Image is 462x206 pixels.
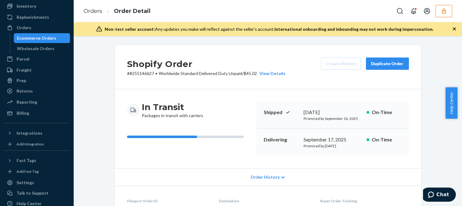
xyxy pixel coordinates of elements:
div: Fast Tags [17,157,36,164]
div: Add Integration [17,141,44,147]
button: Open notifications [407,5,420,17]
button: Help Center [445,87,457,119]
div: Integrations [17,130,42,136]
span: Order History [250,174,280,180]
a: Returns [4,86,70,96]
p: Promised by [DATE] [304,143,362,149]
dt: Destination [219,198,310,204]
a: Add Integration [4,141,70,148]
button: Duplicate Order [366,57,409,70]
button: Create Return [321,57,361,70]
div: Returns [17,88,33,94]
a: Parcel [4,54,70,64]
dt: Buyer Order Tracking [320,198,409,204]
div: Inventory [17,3,36,9]
a: Inventory [4,1,70,11]
p: On-Time [372,109,402,116]
div: Ecommerce Orders [17,35,56,41]
div: Prep [17,77,26,84]
div: Settings [17,180,34,186]
div: Orders [17,25,31,31]
p: On-Time [372,136,402,143]
p: Promised by September 10, 2025 [304,116,362,121]
div: Any updates you make will reflect against the seller's account. [105,26,433,32]
span: Non-test seller account: [105,26,155,32]
button: Open Search Box [394,5,406,17]
div: Packages in transit with carriers [142,101,203,119]
h2: Shopify Order [127,57,285,70]
span: Worldwide Standard Delivered Duty Unpaid [159,71,242,76]
button: View Details [257,70,285,77]
dt: Flexport Order ID [127,198,209,204]
iframe: Opens a widget where you can chat to one of our agents [423,188,456,203]
div: Replenishments [17,14,49,20]
div: Billing [17,110,29,116]
p: Delivering [264,136,299,143]
h3: In Transit [142,101,203,113]
div: Freight [17,67,32,73]
a: Orders [83,8,102,14]
div: September 17, 2025 [304,136,362,143]
a: Order Detail [114,8,150,14]
ol: breadcrumbs [79,2,155,20]
a: Reporting [4,97,70,107]
div: Talk to Support [17,190,49,196]
a: Freight [4,65,70,75]
button: Fast Tags [4,156,70,165]
span: International onboarding and inbounding may not work during impersonation. [274,26,433,32]
div: Parcel [17,56,29,62]
div: Reporting [17,99,37,105]
button: Integrations [4,128,70,138]
div: Wholesale Orders [17,46,54,52]
p: Shipped [264,109,299,116]
p: # #255146627 / $45.02 [127,70,285,77]
button: Talk to Support [4,188,70,198]
a: Replenishments [4,12,70,22]
div: Duplicate Order [371,61,404,67]
a: Settings [4,178,70,188]
span: • [155,71,157,76]
div: [DATE] [304,109,362,116]
a: Orders [4,23,70,33]
a: Ecommerce Orders [14,33,70,43]
a: Wholesale Orders [14,44,70,53]
button: Open account menu [421,5,433,17]
a: Billing [4,108,70,118]
a: Add Fast Tag [4,168,70,175]
div: Add Fast Tag [17,169,39,174]
a: Prep [4,76,70,85]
